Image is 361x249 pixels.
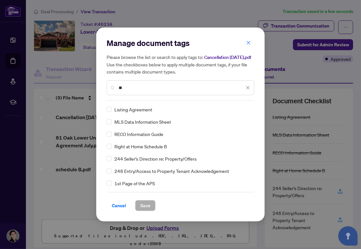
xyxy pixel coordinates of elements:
button: Cancel [107,200,131,211]
span: 1st Page of the APS [114,180,155,187]
span: 248 Entry/Access to Property Tenant Acknowledgement [114,167,229,175]
span: Cancellation [DATE].pdf [204,54,251,60]
span: Listing Agreement [114,106,152,113]
span: close [246,85,250,90]
span: Right at Home Schedule B [114,143,167,150]
span: 244 Seller’s Direction re: Property/Offers [114,155,197,162]
button: Save [135,200,156,211]
span: Cancel [112,200,126,211]
button: Open asap [338,226,358,246]
h5: Please browse the list or search to apply tags to: Use the checkboxes below to apply multiple doc... [107,53,254,75]
span: close [246,40,251,45]
span: RECO Information Guide [114,130,163,138]
span: MLS Data Information Sheet [114,118,171,125]
h2: Manage document tags [107,38,254,48]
